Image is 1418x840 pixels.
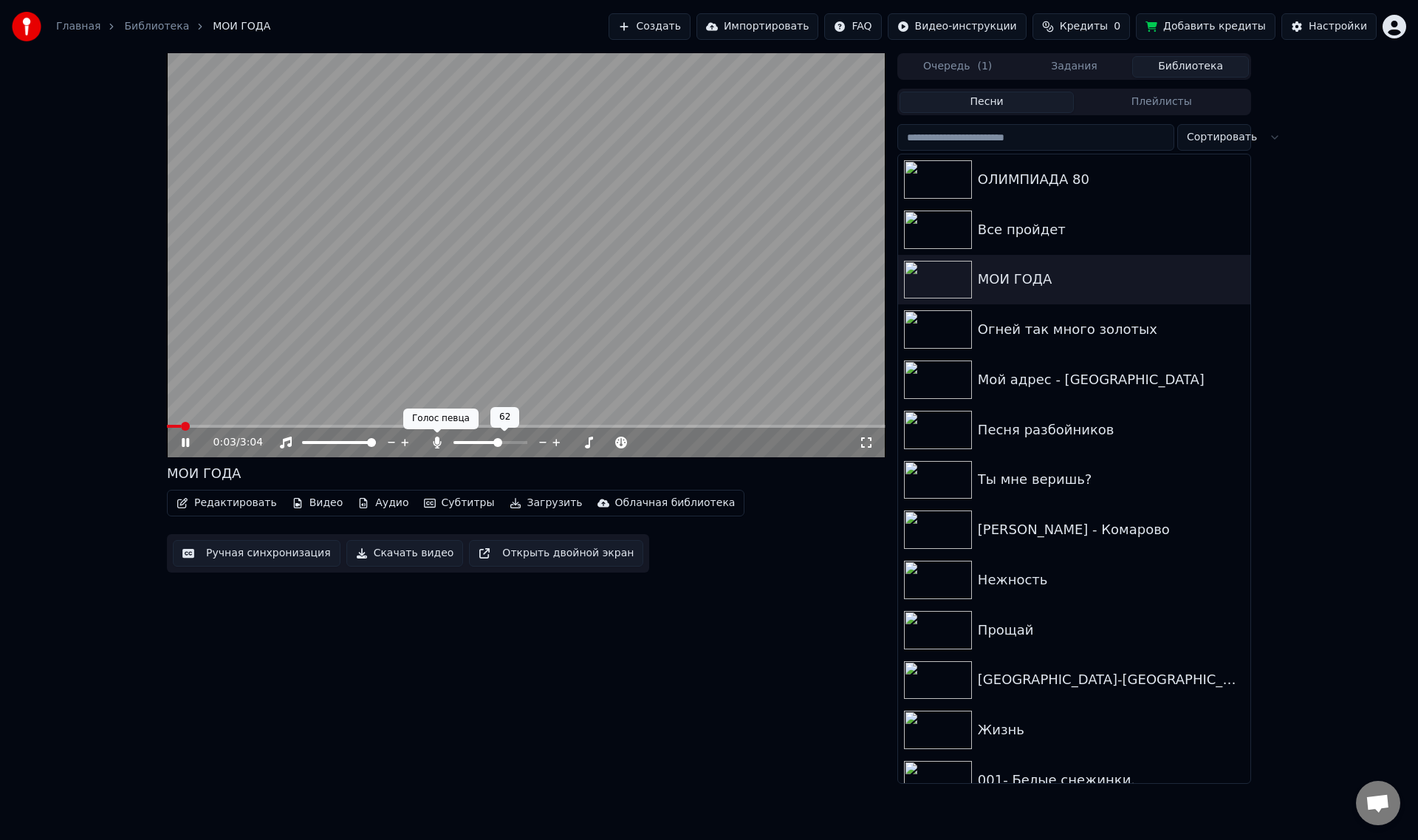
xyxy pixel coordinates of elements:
div: ОЛИМПИАДА 80 [978,169,1244,190]
span: 3:04 [240,435,263,450]
div: Мой адрес - [GEOGRAPHIC_DATA] [978,369,1244,390]
button: Настройки [1281,13,1377,40]
div: Огней так много золотых [978,319,1244,340]
button: Ручная синхронизация [173,540,340,567]
button: Скачать видео [346,540,464,567]
div: [PERSON_NAME] - Комарово [978,519,1244,540]
img: youka [12,12,41,41]
a: Библиотека [124,19,189,34]
button: Импортировать [696,13,819,40]
span: 0:03 [213,435,236,450]
div: Открытый чат [1356,781,1400,825]
span: Сортировать [1187,130,1257,145]
div: МОИ ГОДА [167,463,241,484]
div: Жизнь [978,720,1244,740]
button: Кредиты0 [1032,13,1130,40]
div: [GEOGRAPHIC_DATA]-[GEOGRAPHIC_DATA] [978,669,1244,690]
button: Загрузить [504,493,589,513]
button: Субтитры [418,493,501,513]
div: Прощай [978,620,1244,641]
div: МОИ ГОДА [978,269,1244,290]
div: Настройки [1309,19,1367,34]
nav: breadcrumb [56,19,270,34]
button: Редактировать [171,493,283,513]
button: Открыть двойной экран [469,540,643,567]
span: Кредиты [1060,19,1108,34]
div: / [213,435,249,450]
button: Видео-инструкции [888,13,1027,40]
span: ( 1 ) [977,59,992,74]
span: 0 [1114,19,1120,34]
button: Создать [609,13,690,40]
button: Видео [286,493,349,513]
div: Песня разбойников [978,420,1244,440]
button: Песни [900,92,1075,113]
span: МОИ ГОДА [213,19,270,34]
div: Ты мне веришь? [978,469,1244,490]
a: Главная [56,19,100,34]
button: Плейлисты [1074,92,1249,113]
div: 62 [490,407,519,428]
div: 001- Белые снежинки. [978,770,1244,791]
button: Добавить кредиты [1136,13,1275,40]
button: FAQ [824,13,881,40]
div: Голос певца [403,409,479,429]
button: Задания [1016,56,1133,78]
button: Аудио [352,493,414,513]
button: Библиотека [1132,56,1249,78]
div: Все пройдет [978,219,1244,240]
div: Облачная библиотека [615,496,736,511]
button: Очередь [900,56,1016,78]
div: Нежность [978,570,1244,590]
